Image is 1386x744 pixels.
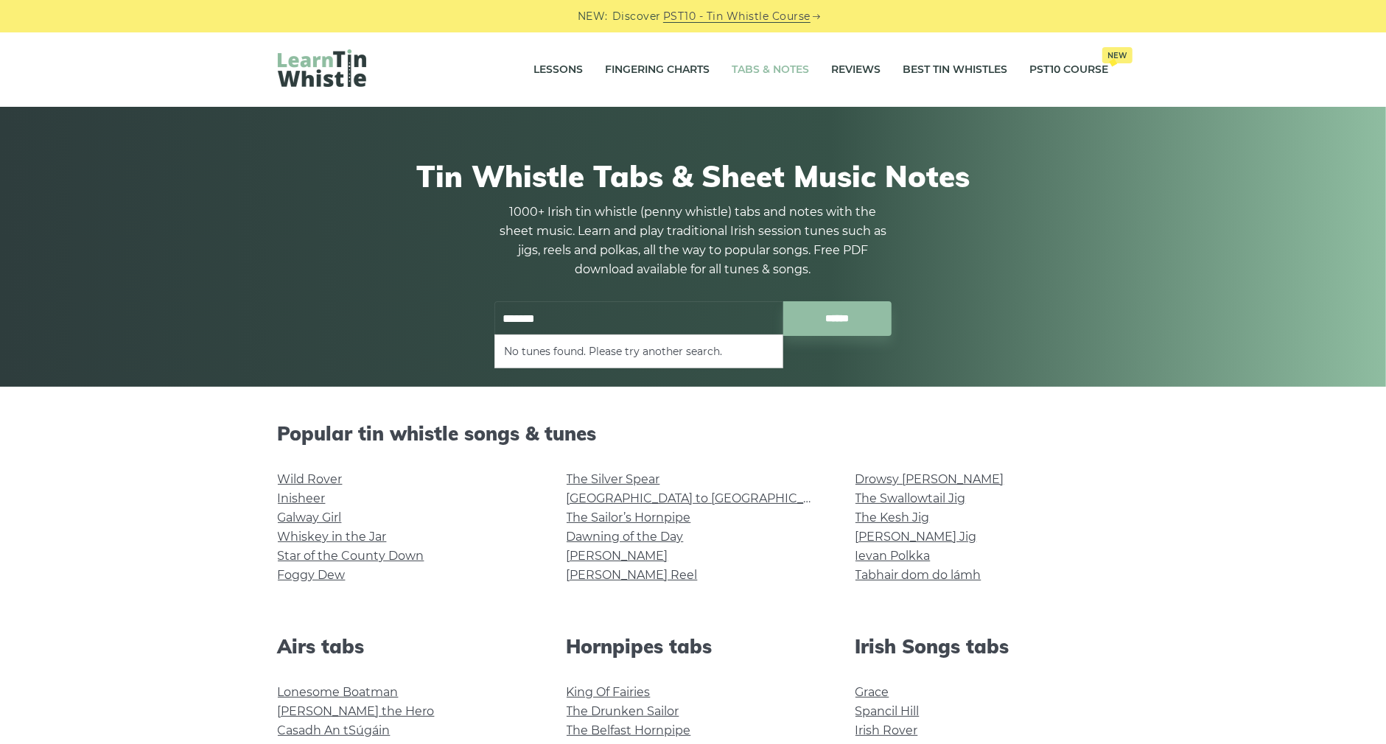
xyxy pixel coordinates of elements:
a: Casadh An tSúgáin [278,723,391,737]
li: No tunes found. Please try another search. [504,343,774,360]
a: Whiskey in the Jar [278,530,387,544]
h1: Tin Whistle Tabs & Sheet Music Notes [278,158,1109,194]
a: The Belfast Hornpipe [567,723,691,737]
a: Fingering Charts [606,52,710,88]
a: The Drunken Sailor [567,704,679,718]
a: Spancil Hill [855,704,920,718]
a: The Sailor’s Hornpipe [567,510,691,524]
a: Star of the County Down [278,549,424,563]
img: LearnTinWhistle.com [278,49,366,87]
a: Inisheer [278,491,326,505]
h2: Irish Songs tabs [855,635,1109,658]
a: Grace [855,685,889,699]
p: 1000+ Irish tin whistle (penny whistle) tabs and notes with the sheet music. Learn and play tradi... [494,203,892,279]
a: Tabhair dom do lámh [855,568,981,582]
a: King Of Fairies [567,685,651,699]
a: The Silver Spear [567,472,660,486]
a: Reviews [832,52,881,88]
h2: Hornpipes tabs [567,635,820,658]
a: Drowsy [PERSON_NAME] [855,472,1004,486]
h2: Airs tabs [278,635,531,658]
a: The Swallowtail Jig [855,491,966,505]
a: Foggy Dew [278,568,346,582]
a: [GEOGRAPHIC_DATA] to [GEOGRAPHIC_DATA] [567,491,839,505]
a: Lessons [534,52,584,88]
a: The Kesh Jig [855,510,930,524]
a: [PERSON_NAME] Reel [567,568,698,582]
a: Irish Rover [855,723,918,737]
a: Dawning of the Day [567,530,684,544]
span: New [1102,47,1133,63]
a: [PERSON_NAME] Jig [855,530,977,544]
a: Lonesome Boatman [278,685,399,699]
a: Best Tin Whistles [903,52,1008,88]
a: Tabs & Notes [732,52,810,88]
a: PST10 CourseNew [1030,52,1109,88]
a: Ievan Polkka [855,549,931,563]
a: [PERSON_NAME] the Hero [278,704,435,718]
a: [PERSON_NAME] [567,549,668,563]
h2: Popular tin whistle songs & tunes [278,422,1109,445]
a: Wild Rover [278,472,343,486]
a: Galway Girl [278,510,342,524]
